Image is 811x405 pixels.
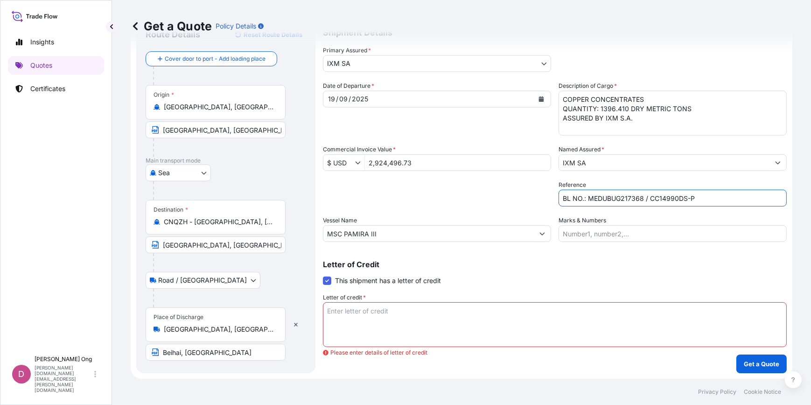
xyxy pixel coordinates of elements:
[323,154,355,171] input: Commercial Invoice Value
[744,359,779,369] p: Get a Quote
[559,225,787,242] input: Number1, number2,...
[534,225,551,242] button: Show suggestions
[8,33,104,51] a: Insights
[349,93,351,105] div: /
[335,276,441,285] span: This shipment has a letter of credit
[8,56,104,75] a: Quotes
[336,93,338,105] div: /
[164,102,274,112] input: Origin
[534,92,549,107] button: Calendar
[30,37,54,47] p: Insights
[216,21,256,31] p: Policy Details
[35,355,92,363] p: [PERSON_NAME] Ong
[323,216,357,225] label: Vessel Name
[146,121,286,138] input: Text to appear on certificate
[146,51,277,66] button: Cover door to port - Add loading place
[30,61,52,70] p: Quotes
[131,19,212,34] p: Get a Quote
[323,293,366,302] label: Letter of credit
[35,365,92,393] p: [PERSON_NAME][DOMAIN_NAME][EMAIL_ADDRESS][PERSON_NAME][DOMAIN_NAME]
[146,164,211,181] button: Select transport
[323,348,427,357] span: Please enter details of letter of credit
[323,261,787,268] p: Letter of Credit
[355,158,364,167] button: Show suggestions
[559,154,769,171] input: Full name
[559,81,617,91] label: Description of Cargo
[698,388,736,396] a: Privacy Policy
[323,145,396,154] label: Commercial Invoice Value
[559,216,606,225] label: Marks & Numbers
[365,154,551,171] input: Type amount
[154,91,174,99] div: Origin
[559,180,586,190] label: Reference
[146,157,306,164] p: Main transport mode
[736,355,787,373] button: Get a Quote
[338,93,349,105] div: month,
[559,145,604,154] label: Named Assured
[327,93,336,105] div: day,
[146,344,286,361] input: Text to appear on certificate
[323,55,551,72] button: IXM SA
[164,217,274,227] input: Destination
[30,84,65,93] p: Certificates
[323,225,534,242] input: Type to search vessel name or IMO
[158,276,247,285] span: Road / [GEOGRAPHIC_DATA]
[158,168,170,178] span: Sea
[327,59,350,68] span: IXM SA
[146,236,286,253] input: Text to appear on certificate
[154,313,203,321] div: Place of Discharge
[146,272,260,289] button: Select transport
[323,81,374,91] span: Date of Departure
[154,206,188,213] div: Destination
[351,93,369,105] div: year,
[19,369,25,379] span: D
[164,325,274,334] input: Place of Discharge
[559,190,787,206] input: Your internal reference
[744,388,781,396] a: Cookie Notice
[769,154,786,171] button: Show suggestions
[8,79,104,98] a: Certificates
[165,54,266,64] span: Cover door to port - Add loading place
